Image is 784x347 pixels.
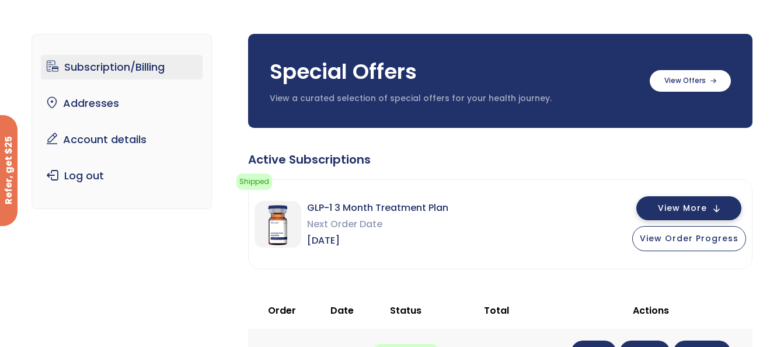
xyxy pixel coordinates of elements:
a: Log out [41,164,203,188]
h3: Special Offers [270,57,638,86]
p: View a curated selection of special offers for your health journey. [270,93,638,105]
span: View Order Progress [640,233,738,244]
nav: Account pages [32,34,212,209]
span: GLP-1 3 Month Treatment Plan [307,200,448,216]
button: View More [636,196,741,220]
a: Account details [41,127,203,152]
div: Active Subscriptions [248,151,752,168]
span: Order [268,304,296,317]
button: View Order Progress [632,226,746,251]
span: Shipped [236,173,272,190]
span: Next Order Date [307,216,448,233]
span: Status [390,304,421,317]
span: View More [658,204,707,212]
span: Actions [633,304,669,317]
a: Subscription/Billing [41,55,203,79]
img: GLP-1 3 Month Treatment Plan [255,201,301,248]
span: Total [484,304,509,317]
span: [DATE] [307,233,448,249]
span: Date [330,304,354,317]
a: Addresses [41,91,203,116]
